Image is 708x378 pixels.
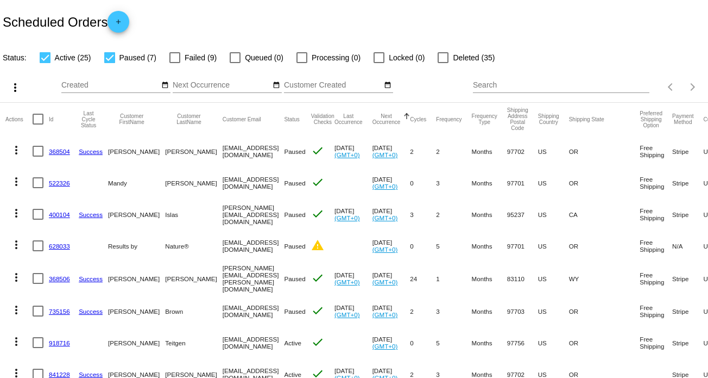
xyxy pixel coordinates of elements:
mat-cell: [DATE] [372,167,410,199]
mat-cell: Months [472,135,507,167]
mat-cell: Stripe [672,295,703,327]
mat-cell: [DATE] [372,295,410,327]
mat-cell: 97703 [507,295,538,327]
mat-cell: Stripe [672,262,703,295]
span: Queued (0) [245,51,283,64]
mat-icon: check [311,144,324,157]
button: Change sorting for CustomerFirstName [108,113,155,125]
mat-cell: Stripe [672,199,703,230]
mat-cell: 0 [410,167,436,199]
mat-cell: US [538,327,569,358]
button: Change sorting for Status [284,116,299,122]
mat-cell: Months [472,295,507,327]
mat-cell: [EMAIL_ADDRESS][DOMAIN_NAME] [223,327,285,358]
a: 368506 [49,275,70,282]
span: Paused (7) [119,51,156,64]
a: (GMT+0) [372,246,398,253]
mat-cell: 97702 [507,135,538,167]
span: Active [284,371,301,378]
span: Locked (0) [389,51,425,64]
mat-cell: OR [569,327,640,358]
mat-cell: Stripe [672,327,703,358]
a: 735156 [49,308,70,315]
mat-cell: Free Shipping [640,135,672,167]
mat-cell: Free Shipping [640,262,672,295]
mat-cell: Free Shipping [640,199,672,230]
mat-cell: Brown [165,295,222,327]
mat-cell: 95237 [507,199,538,230]
mat-cell: US [538,199,569,230]
mat-icon: more_vert [10,238,23,251]
span: Deleted (35) [453,51,495,64]
mat-cell: 3 [436,295,471,327]
a: (GMT+0) [372,343,398,350]
a: 400104 [49,211,70,218]
button: Change sorting for FrequencyType [472,113,497,125]
button: Change sorting for ShippingCountry [538,113,559,125]
mat-cell: [EMAIL_ADDRESS][DOMAIN_NAME] [223,230,285,262]
mat-icon: check [311,207,324,220]
mat-cell: 24 [410,262,436,295]
mat-cell: [DATE] [372,262,410,295]
mat-cell: [PERSON_NAME] [165,135,222,167]
mat-cell: OR [569,167,640,199]
mat-cell: OR [569,230,640,262]
mat-cell: 3 [436,167,471,199]
mat-icon: check [311,176,324,189]
mat-cell: 3 [410,199,436,230]
button: Change sorting for CustomerLastName [165,113,212,125]
a: (GMT+0) [334,214,360,221]
span: Active (25) [55,51,91,64]
mat-icon: more_vert [10,335,23,348]
mat-cell: [PERSON_NAME] [165,262,222,295]
mat-cell: US [538,135,569,167]
button: Previous page [660,76,682,98]
span: Failed (9) [185,51,217,64]
mat-cell: 97701 [507,230,538,262]
button: Change sorting for PaymentMethod.Type [672,113,693,125]
mat-cell: [DATE] [334,295,372,327]
mat-cell: [DATE] [334,135,372,167]
a: Success [79,275,103,282]
mat-header-cell: Validation Checks [311,103,334,135]
span: Active [284,339,301,346]
mat-cell: US [538,262,569,295]
mat-cell: Teitgen [165,327,222,358]
button: Change sorting for PreferredShippingOption [640,110,662,128]
button: Change sorting for ShippingState [569,116,604,122]
mat-icon: more_vert [9,81,22,94]
a: (GMT+0) [372,214,398,221]
span: Paused [284,211,305,218]
mat-cell: [DATE] [372,135,410,167]
mat-cell: 0 [410,230,436,262]
mat-cell: [DATE] [372,199,410,230]
mat-icon: more_vert [10,303,23,317]
mat-cell: CA [569,199,640,230]
input: Created [61,81,159,90]
button: Change sorting for Id [49,116,53,122]
button: Change sorting for LastOccurrenceUtc [334,113,363,125]
input: Next Occurrence [173,81,270,90]
mat-icon: more_vert [10,207,23,220]
mat-cell: [PERSON_NAME] [108,295,165,327]
a: Success [79,371,103,378]
span: Paused [284,179,305,187]
mat-header-cell: Actions [5,103,33,135]
a: 368504 [49,148,70,155]
h2: Scheduled Orders [3,11,129,33]
mat-cell: 0 [410,327,436,358]
button: Change sorting for LastProcessingCycleId [79,110,98,128]
mat-cell: WY [569,262,640,295]
a: Success [79,211,103,218]
a: 841228 [49,371,70,378]
span: Paused [284,308,305,315]
mat-cell: Mandy [108,167,165,199]
mat-cell: Months [472,262,507,295]
a: Success [79,308,103,315]
span: Paused [284,243,305,250]
mat-cell: [PERSON_NAME][EMAIL_ADDRESS][DOMAIN_NAME] [223,199,285,230]
mat-cell: Stripe [672,167,703,199]
button: Next page [682,76,704,98]
mat-cell: [EMAIL_ADDRESS][DOMAIN_NAME] [223,295,285,327]
mat-icon: warning [311,239,324,252]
